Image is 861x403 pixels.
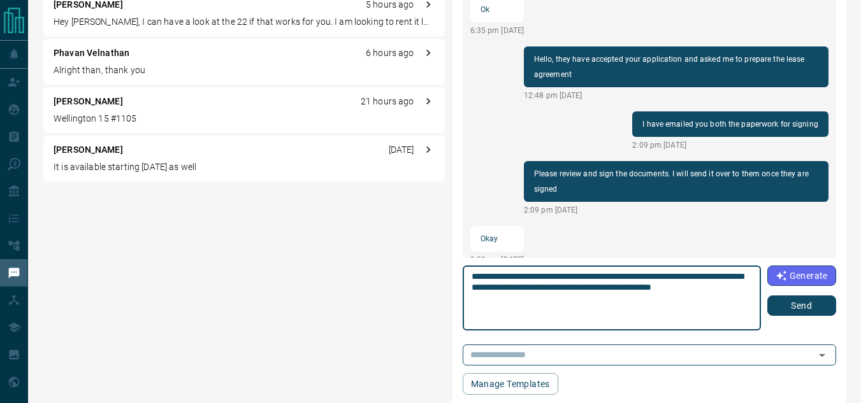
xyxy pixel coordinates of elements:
p: 6 hours ago [366,46,414,60]
p: [PERSON_NAME] [54,95,123,108]
p: 21 hours ago [361,95,414,108]
p: Ok [481,2,514,17]
p: Hello, they have accepted your application and asked me to prepare the lease agreement [534,52,818,82]
p: I have emailed you both the paperwork for signing [642,117,818,132]
p: Alright than, thank you [54,64,435,77]
button: Manage Templates [463,373,558,395]
button: Send [767,295,836,316]
p: 12:48 pm [DATE] [524,90,828,101]
p: Wellington 15 #1105 [54,112,435,125]
p: Okay [481,231,514,246]
p: 2:09 pm [DATE] [632,139,828,151]
p: [PERSON_NAME] [54,143,123,157]
p: 2:58 pm [DATE] [470,254,525,265]
p: 6:35 pm [DATE] [470,25,525,36]
p: [DATE] [389,143,414,157]
button: Open [813,346,831,364]
button: Generate [767,265,836,286]
p: Please review and sign the documents. I will send it over to them once they are signed [534,166,818,197]
p: It is available starting [DATE] as well [54,160,435,174]
p: Phavan Velnathan [54,46,129,60]
p: 2:09 pm [DATE] [524,204,828,216]
p: Hey [PERSON_NAME], I can have a look at the 22 if that works for you. I am looking to rent it lat... [54,15,435,29]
